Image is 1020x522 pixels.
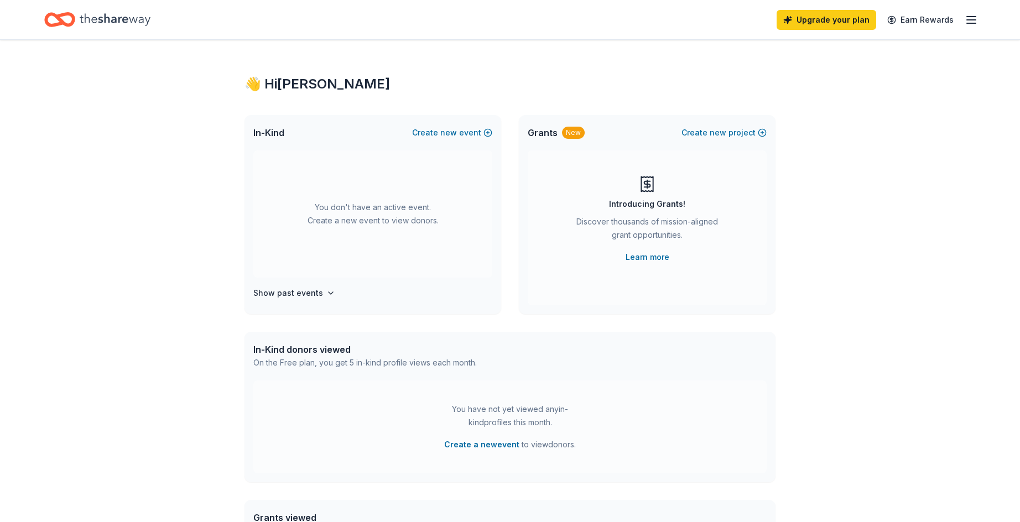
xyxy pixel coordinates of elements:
a: Learn more [626,250,669,264]
div: Discover thousands of mission-aligned grant opportunities. [572,215,722,246]
div: Introducing Grants! [609,197,685,211]
a: Home [44,7,150,33]
div: On the Free plan, you get 5 in-kind profile views each month. [253,356,477,369]
div: You don't have an active event. Create a new event to view donors. [253,150,492,278]
span: new [710,126,726,139]
div: 👋 Hi [PERSON_NAME] [244,75,776,93]
button: Show past events [253,286,335,300]
div: In-Kind donors viewed [253,343,477,356]
a: Upgrade your plan [777,10,876,30]
button: Createnewproject [681,126,767,139]
span: Grants [528,126,558,139]
h4: Show past events [253,286,323,300]
button: Create a newevent [444,438,519,451]
span: new [440,126,457,139]
a: Earn Rewards [881,10,960,30]
div: You have not yet viewed any in-kind profiles this month. [441,403,579,429]
span: to view donors . [444,438,576,451]
span: In-Kind [253,126,284,139]
button: Createnewevent [412,126,492,139]
div: New [562,127,585,139]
